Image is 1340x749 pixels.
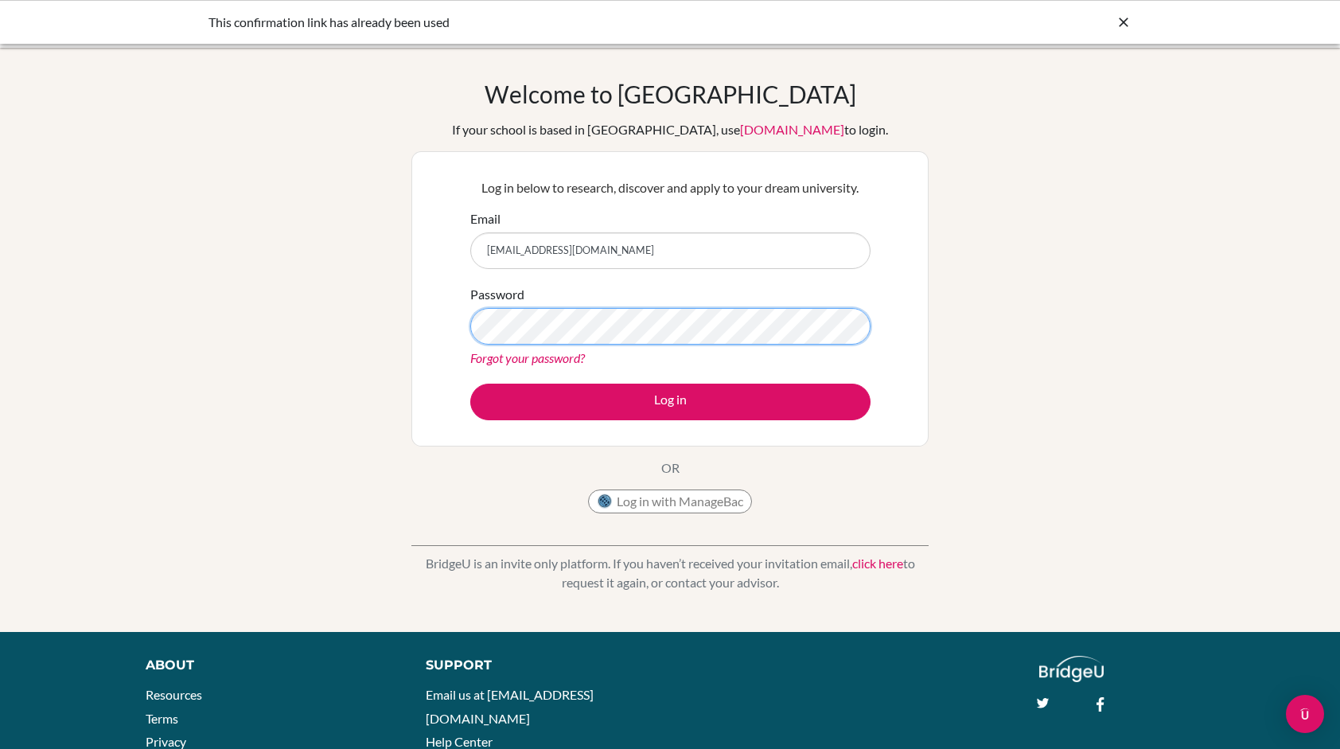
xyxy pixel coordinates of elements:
[470,384,871,420] button: Log in
[485,80,856,108] h1: Welcome to [GEOGRAPHIC_DATA]
[1286,695,1324,733] div: Open Intercom Messenger
[146,687,202,702] a: Resources
[470,178,871,197] p: Log in below to research, discover and apply to your dream university.
[1039,656,1104,682] img: logo_white@2x-f4f0deed5e89b7ecb1c2cc34c3e3d731f90f0f143d5ea2071677605dd97b5244.png
[452,120,888,139] div: If your school is based in [GEOGRAPHIC_DATA], use to login.
[588,490,752,513] button: Log in with ManageBac
[852,556,903,571] a: click here
[470,285,524,304] label: Password
[426,656,652,675] div: Support
[426,734,493,749] a: Help Center
[208,13,893,32] div: This confirmation link has already been used
[426,687,594,726] a: Email us at [EMAIL_ADDRESS][DOMAIN_NAME]
[411,554,929,592] p: BridgeU is an invite only platform. If you haven’t received your invitation email, to request it ...
[146,656,390,675] div: About
[146,711,178,726] a: Terms
[740,122,844,137] a: [DOMAIN_NAME]
[661,458,680,478] p: OR
[146,734,186,749] a: Privacy
[470,350,585,365] a: Forgot your password?
[470,209,501,228] label: Email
